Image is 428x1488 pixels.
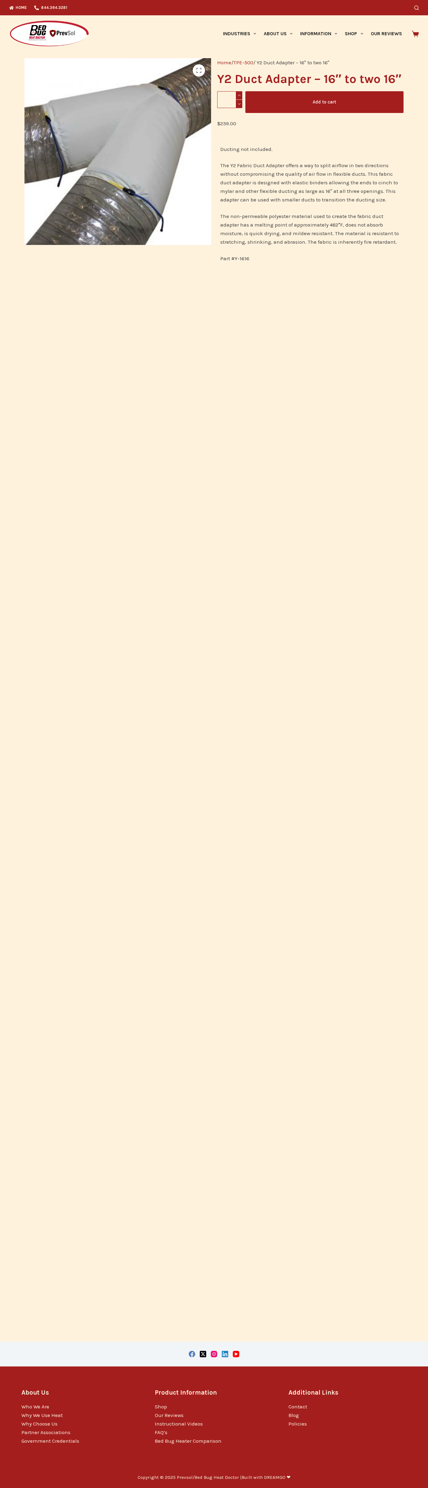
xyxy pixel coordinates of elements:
h1: Y2 Duct Adapter – 16″ to two 16″ [217,73,404,85]
a: Why We Use Heat [21,1412,63,1418]
a: YouTube [233,1351,239,1357]
h3: Product Information [155,1388,273,1397]
a: Information [296,15,341,52]
a: About Us [260,15,296,52]
a: Home [217,59,231,66]
p: The Y2 Fabric Duct Adapter offers a way to split airflow in two directions without compromising t... [220,161,401,204]
a: Who We Are [21,1403,49,1410]
a: View full-screen image gallery [193,64,205,77]
button: Search [414,6,419,10]
a: Instagram [211,1351,217,1357]
a: Blog [288,1412,299,1418]
h3: About Us [21,1388,140,1397]
a: Instructional Videos [155,1421,203,1427]
bdi: 239.00 [217,120,236,126]
a: Our Reviews [155,1412,184,1418]
a: Our Reviews [367,15,406,52]
a: LinkedIn [222,1351,228,1357]
nav: Primary [219,15,406,52]
input: Product quantity [217,91,243,108]
a: Why Choose Us [21,1421,58,1427]
a: Facebook [189,1351,195,1357]
img: Prevsol/Bed Bug Heat Doctor [9,20,89,47]
button: Add to cart [245,91,404,113]
a: Shop [155,1403,167,1410]
a: Partner Associations [21,1429,70,1435]
a: Government Credentials [21,1438,79,1444]
span: $ [217,120,220,126]
a: Bed Bug Heater Comparison [155,1438,221,1444]
a: Industries [219,15,260,52]
p: The non-permeable polyester material used to create the fabric duct adapter has a melting point o... [220,212,401,246]
p: Ducting not included. [220,145,401,153]
p: Copyright © 2025 Prevsol/Bed Bug Heat Doctor | [138,1475,291,1481]
h3: Additional Links [288,1388,407,1397]
p: Part #Y-1616 [220,254,401,263]
a: FAQ’s [155,1429,167,1435]
a: X (Twitter) [200,1351,206,1357]
a: TPE-500 [233,59,253,66]
a: Shop [341,15,367,52]
a: Policies [288,1421,307,1427]
a: Contact [288,1403,307,1410]
nav: Breadcrumb [217,58,404,67]
a: Built with DREAMGO ❤ [242,1475,291,1480]
img: Fabric duct adapter that connects one to two ducts in a Y [24,58,211,245]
